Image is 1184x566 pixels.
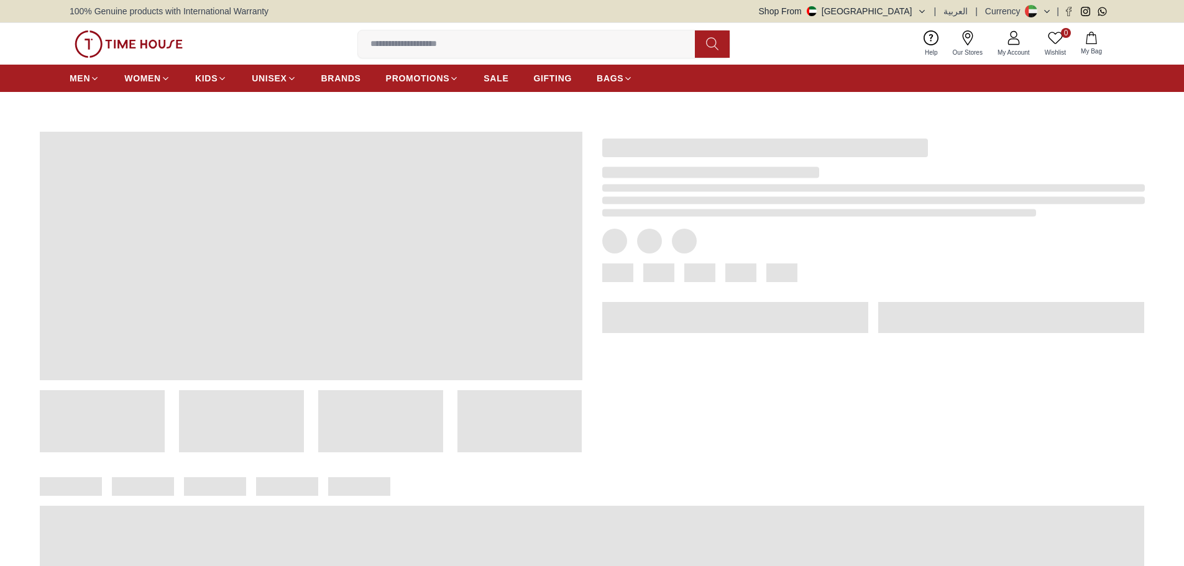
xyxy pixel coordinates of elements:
[943,5,968,17] button: العربية
[1061,28,1071,38] span: 0
[484,67,508,89] a: SALE
[1037,28,1073,60] a: 0Wishlist
[321,67,361,89] a: BRANDS
[70,72,90,84] span: MEN
[934,5,937,17] span: |
[1081,7,1090,16] a: Instagram
[948,48,988,57] span: Our Stores
[70,5,268,17] span: 100% Genuine products with International Warranty
[321,72,361,84] span: BRANDS
[975,5,978,17] span: |
[124,67,170,89] a: WOMEN
[386,67,459,89] a: PROMOTIONS
[1057,5,1059,17] span: |
[597,72,623,84] span: BAGS
[533,67,572,89] a: GIFTING
[917,28,945,60] a: Help
[1098,7,1107,16] a: Whatsapp
[70,67,99,89] a: MEN
[195,72,218,84] span: KIDS
[993,48,1035,57] span: My Account
[807,6,817,16] img: United Arab Emirates
[386,72,450,84] span: PROMOTIONS
[533,72,572,84] span: GIFTING
[252,72,287,84] span: UNISEX
[985,5,1026,17] div: Currency
[1073,29,1109,58] button: My Bag
[75,30,183,58] img: ...
[124,72,161,84] span: WOMEN
[195,67,227,89] a: KIDS
[252,67,296,89] a: UNISEX
[1076,47,1107,56] span: My Bag
[920,48,943,57] span: Help
[484,72,508,84] span: SALE
[597,67,633,89] a: BAGS
[759,5,927,17] button: Shop From[GEOGRAPHIC_DATA]
[1040,48,1071,57] span: Wishlist
[945,28,990,60] a: Our Stores
[1064,7,1073,16] a: Facebook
